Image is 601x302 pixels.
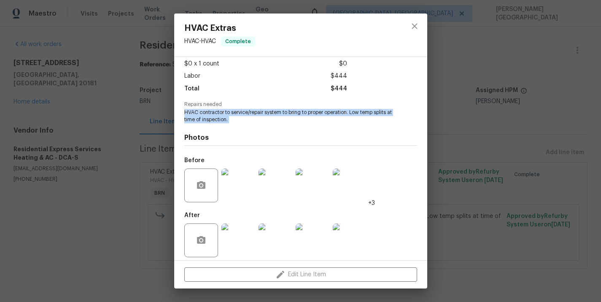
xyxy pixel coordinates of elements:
span: $0 x 1 count [184,58,219,70]
span: $444 [331,83,347,95]
h5: Before [184,158,205,163]
span: Complete [222,37,254,46]
h4: Photos [184,133,417,142]
button: close [404,16,425,36]
span: $444 [331,70,347,82]
span: Total [184,83,199,95]
h5: After [184,212,200,218]
span: HVAC Extras [184,24,255,33]
span: +3 [368,199,375,207]
span: $0 [339,58,347,70]
span: HVAC contractor to service/repair system to bring to proper operation. Low temp splits at time of... [184,109,394,123]
span: Repairs needed [184,102,417,107]
span: HVAC - HVAC [184,38,216,44]
span: Labor [184,70,200,82]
